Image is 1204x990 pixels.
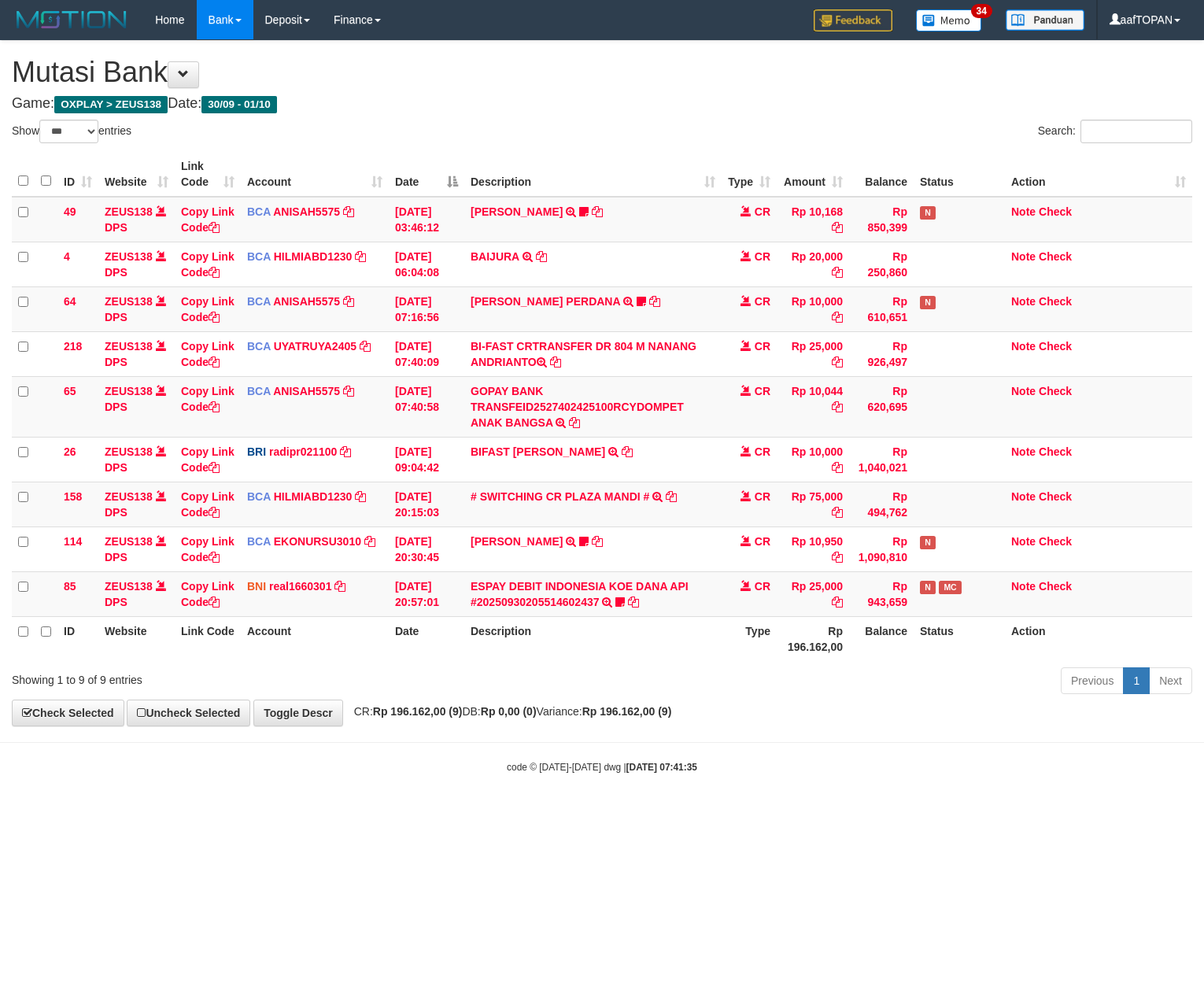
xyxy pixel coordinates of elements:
a: Copy GOPAY BANK TRANSFEID2527402425100RCYDOMPET ANAK BANGSA to clipboard [569,416,580,429]
a: Check [1039,580,1072,593]
span: BNI [247,580,266,593]
small: code © [DATE]-[DATE] dwg | [507,762,697,773]
a: Note [1011,250,1036,263]
a: Check Selected [12,700,124,726]
a: Copy Link Code [181,490,235,519]
a: Copy Link Code [181,580,235,608]
a: Check [1039,445,1072,458]
a: Copy UYATRUYA2405 to clipboard [360,340,371,353]
a: Copy EKONURSU3010 to clipboard [364,535,375,548]
a: Copy Rp 75,000 to clipboard [832,506,843,519]
td: DPS [98,331,175,376]
span: CR [755,490,770,503]
a: Copy Rp 25,000 to clipboard [832,596,843,608]
input: Search: [1080,120,1192,143]
a: Check [1039,385,1072,397]
span: CR [755,340,770,353]
td: Rp 250,860 [849,242,914,286]
td: DPS [98,242,175,286]
a: 1 [1123,667,1150,694]
td: DPS [98,482,175,526]
a: Copy BAIJURA to clipboard [536,250,547,263]
td: [DATE] 20:57:01 [389,571,464,616]
td: DPS [98,376,175,437]
td: Rp 610,651 [849,286,914,331]
td: Rp 943,659 [849,571,914,616]
a: BIFAST [PERSON_NAME] [471,445,605,458]
span: 114 [64,535,82,548]
td: Rp 25,000 [777,571,849,616]
th: Action [1005,616,1192,661]
span: CR [755,385,770,397]
a: Note [1011,205,1036,218]
label: Show entries [12,120,131,143]
th: Date: activate to sort column descending [389,152,464,197]
td: Rp 10,044 [777,376,849,437]
a: ANISAH5575 [273,385,340,397]
a: Copy radipr021100 to clipboard [340,445,351,458]
a: [PERSON_NAME] PERDANA [471,295,620,308]
img: Button%20Memo.svg [916,9,982,31]
a: Copy Rp 10,168 to clipboard [832,221,843,234]
a: Copy AHMAD AGUSTI to clipboard [592,535,603,548]
a: GOPAY BANK TRANSFEID2527402425100RCYDOMPET ANAK BANGSA [471,385,684,429]
a: ZEUS138 [105,250,153,263]
td: Rp 494,762 [849,482,914,526]
a: Check [1039,535,1072,548]
h4: Game: Date: [12,96,1192,112]
span: CR [755,445,770,458]
a: Previous [1061,667,1124,694]
td: DPS [98,437,175,482]
td: [DATE] 07:16:56 [389,286,464,331]
a: Note [1011,340,1036,353]
a: Copy ANISAH5575 to clipboard [343,385,354,397]
th: Status [914,616,1005,661]
th: Type [722,616,777,661]
a: Note [1011,580,1036,593]
a: Copy Link Code [181,250,235,279]
span: CR [755,250,770,263]
span: 65 [64,385,76,397]
span: 64 [64,295,76,308]
td: Rp 850,399 [849,197,914,242]
td: BI-FAST CRTRANSFER DR 804 M NANANG ANDRIANTO [464,331,722,376]
a: Copy INA PAUJANAH to clipboard [592,205,603,218]
th: Amount: activate to sort column ascending [777,152,849,197]
td: [DATE] 20:15:03 [389,482,464,526]
img: Feedback.jpg [814,9,892,31]
span: Has Note [920,581,936,594]
img: MOTION_logo.png [12,8,131,31]
a: Uncheck Selected [127,700,250,726]
a: Note [1011,490,1036,503]
a: ANISAH5575 [273,295,340,308]
a: ZEUS138 [105,580,153,593]
td: Rp 75,000 [777,482,849,526]
a: HILMIABD1230 [274,250,353,263]
td: Rp 20,000 [777,242,849,286]
a: Copy Rp 20,000 to clipboard [832,266,843,279]
span: 30/09 - 01/10 [201,96,277,113]
a: Check [1039,295,1072,308]
td: [DATE] 20:30:45 [389,526,464,571]
a: Copy HILMIABD1230 to clipboard [355,250,366,263]
td: [DATE] 09:04:42 [389,437,464,482]
td: [DATE] 03:46:12 [389,197,464,242]
a: Copy real1660301 to clipboard [334,580,345,593]
span: OXPLAY > ZEUS138 [54,96,168,113]
td: Rp 25,000 [777,331,849,376]
a: EKONURSU3010 [274,535,361,548]
td: DPS [98,286,175,331]
td: Rp 1,040,021 [849,437,914,482]
span: BCA [247,205,271,218]
label: Search: [1038,120,1192,143]
a: Copy BIFAST ERIKA S PAUN to clipboard [622,445,633,458]
a: Check [1039,340,1072,353]
a: Copy ANISAH5575 to clipboard [343,295,354,308]
a: Toggle Descr [253,700,343,726]
a: Copy Link Code [181,205,235,234]
a: Check [1039,490,1072,503]
a: ZEUS138 [105,295,153,308]
th: Link Code: activate to sort column ascending [175,152,241,197]
a: Copy Rp 10,950 to clipboard [832,551,843,563]
td: Rp 10,000 [777,286,849,331]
